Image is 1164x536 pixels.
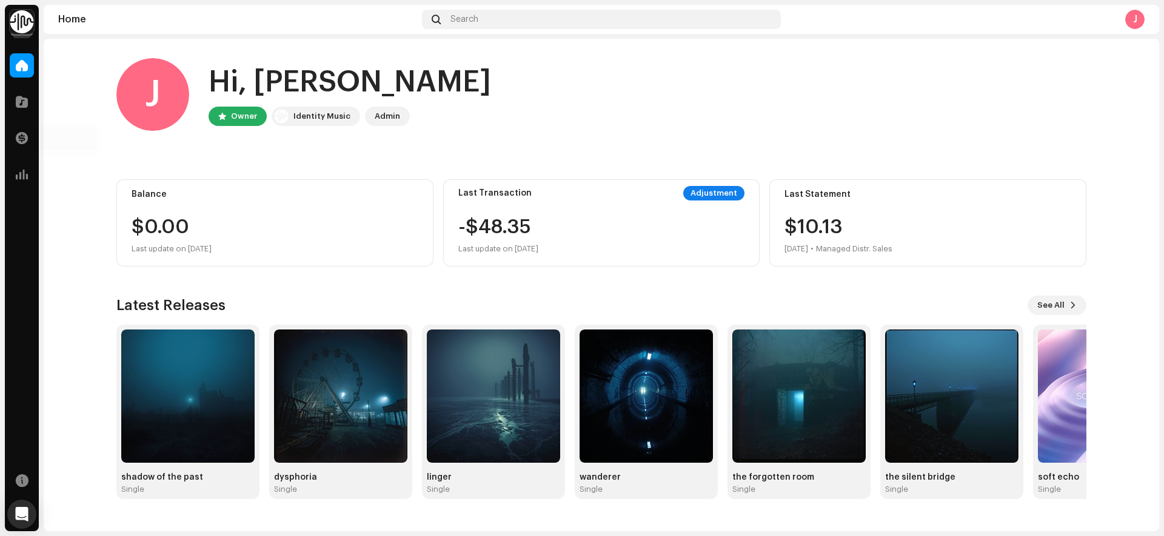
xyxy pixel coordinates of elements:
[811,242,814,256] div: •
[427,485,450,494] div: Single
[274,485,297,494] div: Single
[209,63,491,102] div: Hi, [PERSON_NAME]
[375,109,400,124] div: Admin
[458,188,532,198] div: Last Transaction
[427,329,560,463] img: dc780c42-7b1b-42e6-ace6-07bc2e641251
[116,296,226,315] h3: Latest Releases
[116,179,433,266] re-o-card-value: Balance
[732,329,866,463] img: 01d2bac4-16d6-41cf-8a5e-928f03248b9b
[58,15,417,24] div: Home
[580,329,713,463] img: 02ec1a05-28ee-4f76-a828-ead7ff25ebce
[121,485,144,494] div: Single
[784,242,808,256] div: [DATE]
[1037,293,1065,317] span: See All
[231,109,257,124] div: Owner
[132,190,418,199] div: Balance
[274,472,407,482] div: dysphoria
[10,10,34,34] img: 0f74c21f-6d1c-4dbc-9196-dbddad53419e
[732,485,755,494] div: Single
[274,329,407,463] img: 78658c0f-980d-49f1-8a26-95cf7e05422c
[7,500,36,529] div: Open Intercom Messenger
[450,15,478,24] span: Search
[580,485,603,494] div: Single
[683,186,744,200] div: Adjustment
[132,242,418,256] div: Last update on [DATE]
[885,485,908,494] div: Single
[885,329,1018,463] img: fb32484a-1b90-4a3b-a5d1-1a186e4eb76f
[116,58,189,131] div: J
[293,109,350,124] div: Identity Music
[1125,10,1145,29] div: J
[1038,485,1061,494] div: Single
[816,242,892,256] div: Managed Distr. Sales
[1028,296,1086,315] button: See All
[769,179,1086,266] re-o-card-value: Last Statement
[458,242,538,256] div: Last update on [DATE]
[732,472,866,482] div: the forgotten room
[885,472,1018,482] div: the silent bridge
[274,109,289,124] img: 0f74c21f-6d1c-4dbc-9196-dbddad53419e
[121,329,255,463] img: f74c082d-70d7-45c3-b808-78e8ac4bee5e
[580,472,713,482] div: wanderer
[121,472,255,482] div: shadow of the past
[427,472,560,482] div: linger
[784,190,1071,199] div: Last Statement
